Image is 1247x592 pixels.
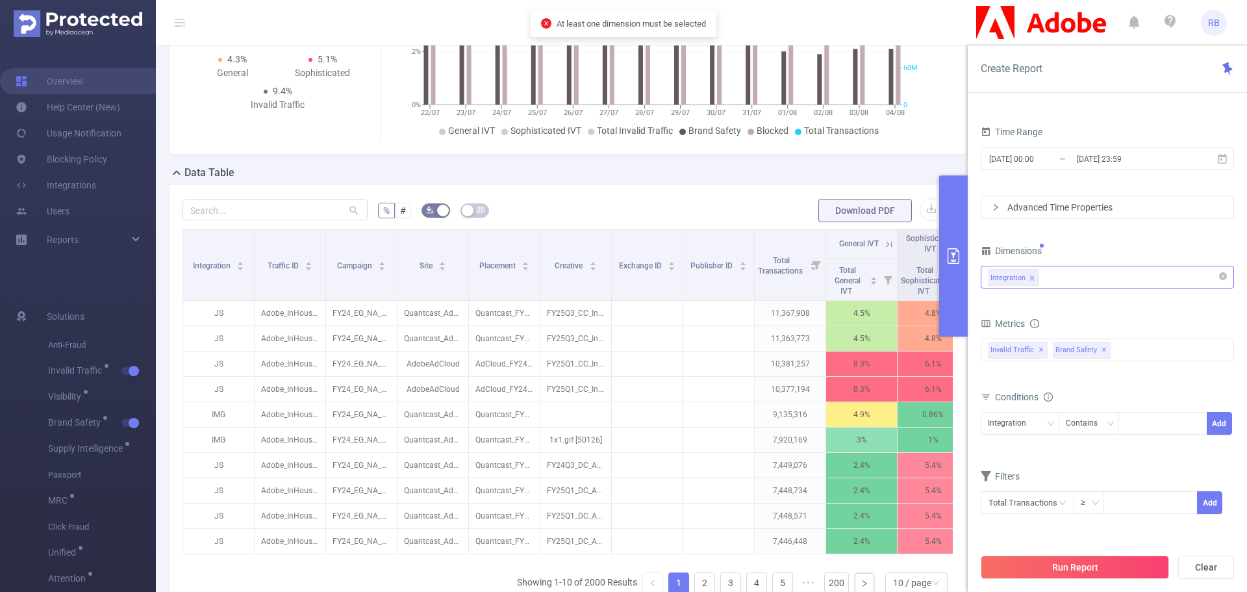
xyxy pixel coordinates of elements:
span: 4.3% [227,54,247,64]
p: Quantcast_FY24CC_LAL_Cookieless-Targeting_US_DSK_BAN_728x90 [7902674] [469,301,540,326]
span: Passport [48,462,156,488]
p: Quantcast_AdobeDyn [397,453,468,478]
p: 10,381,257 [755,352,825,376]
span: Integration [193,261,233,270]
p: Adobe_InHouse [13539] [255,453,325,478]
p: Adobe_InHouse [13539] [255,478,325,503]
button: Clear [1178,556,1234,579]
p: Quantcast_FY24CC_LAL_LAL-Native-CC-Converters-GenImage_US_DSK_BAN_1x1 [9088967] [469,428,540,452]
p: 2.4% [826,478,897,503]
span: Exchange ID [619,261,664,270]
span: Attention [48,574,90,583]
i: icon: down [1107,420,1115,429]
span: Unified [48,548,81,557]
span: Placement [479,261,518,270]
span: Total Transactions [758,256,805,276]
p: FY24_EG_NA_Creative_CCM_Acquisition_Buy [225725] [326,301,397,326]
p: Adobe_InHouse [13539] [255,402,325,427]
i: icon: close-circle [1219,272,1227,280]
p: Adobe_InHouse [13539] [255,352,325,376]
span: Total Invalid Traffic [597,125,673,136]
span: Creative [555,261,585,270]
p: 4.5% [826,301,897,326]
i: icon: caret-up [379,260,386,264]
i: icon: caret-up [237,260,244,264]
p: 7,448,571 [755,504,825,528]
p: Quantcast_FY24Acrobat_PSP_DirectPaid-Dynamic-Cookieless_US_DSK_BAN_300x250 [7892531] [469,529,540,554]
i: icon: caret-down [668,265,675,269]
p: 8.3% [826,377,897,402]
p: Quantcast_AdobeDyn [397,326,468,351]
button: Run Report [981,556,1169,579]
i: icon: info-circle [1044,393,1053,402]
p: 2.4% [826,453,897,478]
i: icon: right [861,580,868,587]
tspan: 31/07 [742,109,761,117]
div: Sort [305,260,312,268]
a: Users [16,198,69,224]
p: Quantcast_AdobeDyn [397,504,468,528]
span: # [400,205,406,216]
i: icon: close-circle [541,18,551,29]
div: Sort [522,260,529,268]
span: Sophisticated IVT [510,125,581,136]
p: Adobe_InHouse [13539] [255,301,325,326]
p: Quantcast_FY24Acrobat_PSP_DirectPaid-Dynamic-Cookieless_US_DSK_BAN_300x250 [7892531] [469,478,540,503]
p: FY25Q1_DC_AcrobatDC_AcrobatDC_XY_EN_Acq-Edit-CareerAdvancement-AnDisplay_AN_300x250_NA_NA.zip [51... [540,478,611,503]
i: icon: caret-down [589,265,596,269]
input: End date [1076,150,1181,168]
p: Quantcast_AdobeDyn [20050] [397,428,468,452]
span: Invalid Traffic [988,342,1048,359]
span: ✕ [1102,342,1107,358]
i: icon: caret-up [522,260,529,264]
div: General [188,66,278,80]
p: FY25Q1_DC_AcrobatDC_AcrobatDC_XY_EN_ACAIAssistant-Acq-AIEdit-CareerAdvancementanDisplay_AN_300x25... [540,504,611,528]
span: Publisher ID [690,261,735,270]
i: icon: caret-up [870,275,877,279]
p: 7,449,076 [755,453,825,478]
a: Usage Notification [16,120,121,146]
span: % [383,205,390,216]
tspan: 30/07 [707,109,725,117]
a: Reports [47,227,79,253]
p: 7,448,734 [755,478,825,503]
p: Quantcast_AdobeDyn [397,529,468,554]
i: icon: caret-down [237,265,244,269]
input: Start date [988,150,1093,168]
span: Click Fraud [48,514,156,540]
span: General IVT [448,125,495,136]
tspan: 28/07 [635,109,653,117]
button: Download PDF [818,199,912,222]
p: 5.4% [898,453,968,478]
div: Sort [668,260,675,268]
p: JS [183,529,254,554]
span: Brand Safety [48,418,105,427]
div: Sort [589,260,597,268]
span: 9.4% [273,86,292,96]
span: Solutions [47,303,84,329]
tspan: 0 [903,101,907,109]
span: Campaign [337,261,374,270]
p: 5.4% [898,504,968,528]
a: Help Center (New) [16,94,120,120]
a: Overview [16,68,84,94]
p: 10,377,194 [755,377,825,402]
i: icon: down [1092,499,1100,508]
div: ≥ [1081,492,1094,513]
p: At least one dimension must be selected [557,18,706,31]
tspan: 0% [412,101,421,109]
div: Integration [988,413,1035,434]
p: 0.86% [898,402,968,427]
i: icon: down [932,579,940,588]
p: FY24_EG_NA_Creative_CCM_Acquisition_Buy [225725] [326,428,397,452]
p: 4.8% [898,326,968,351]
span: 5.1% [318,54,337,64]
i: icon: caret-up [439,260,446,264]
i: icon: caret-down [870,279,877,283]
p: FY24_EG_NA_DocumentCloud_Acrobat_Acquisition [225291] [326,529,397,554]
p: 3% [826,428,897,452]
span: Invalid Traffic [48,366,107,375]
span: Brand Safety [688,125,741,136]
i: icon: table [477,206,485,214]
span: General IVT [839,239,879,248]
